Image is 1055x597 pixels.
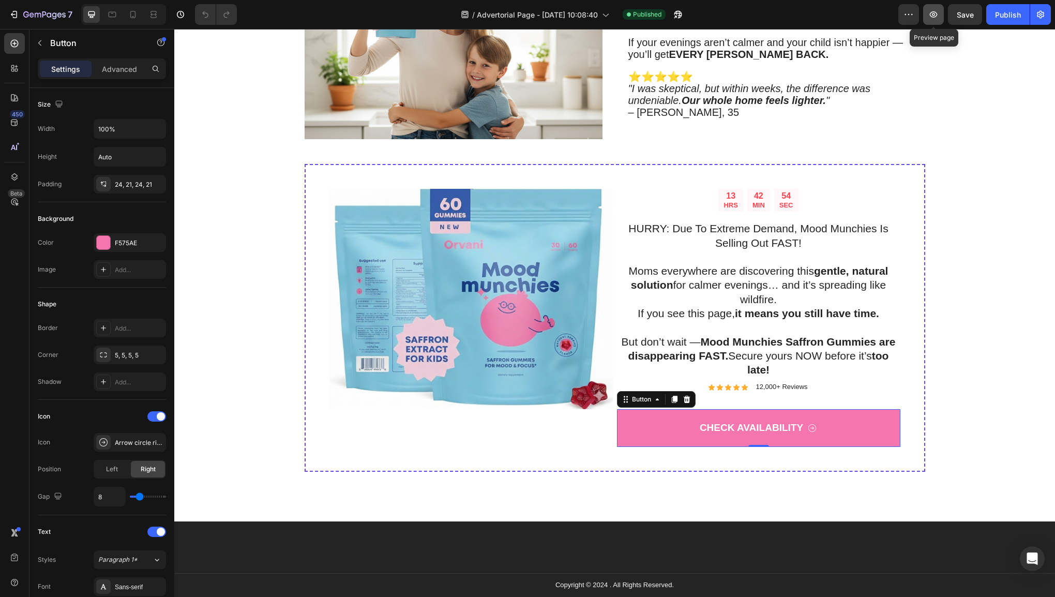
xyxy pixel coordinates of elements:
[10,110,25,118] div: 450
[472,9,475,20] span: /
[51,64,80,74] p: Settings
[38,214,73,223] div: Background
[38,238,54,247] div: Color
[456,366,479,375] div: Button
[477,9,598,20] span: Advertorial Page - [DATE] 10:08:40
[8,189,25,198] div: Beta
[195,4,237,25] div: Undo/Redo
[94,120,165,138] input: Auto
[38,98,65,112] div: Size
[995,9,1021,20] div: Publish
[94,550,166,569] button: Paragraph 1*
[549,162,563,173] div: 13
[38,438,50,447] div: Icon
[986,4,1030,25] button: Publish
[50,37,138,49] p: Button
[38,265,56,274] div: Image
[454,8,729,31] span: If your evenings aren’t calmer and your child isn’t happier — you’ll get
[38,465,61,474] div: Position
[94,147,165,166] input: Auto
[115,378,163,387] div: Add...
[115,265,163,275] div: Add...
[444,306,725,348] p: But don’t wait — Secure yours NOW before it’s
[155,160,439,380] img: gempages_583982850819228483-f8100668-62ce-409b-b1d4-e6728d2994ce.png
[38,323,58,333] div: Border
[525,393,629,406] p: CHECK AVAILABILITY
[549,172,563,181] p: HRS
[38,124,55,133] div: Width
[115,238,163,248] div: F575AE
[115,583,163,592] div: Sans-serif
[444,192,725,221] p: HURRY: Due To Extreme Demand, Mood Munchies Is Selling Out FAST!
[94,487,125,506] input: Auto
[454,42,519,53] span: ⭐⭐⭐⭐⭐
[507,66,652,77] strong: Our whole home feels lighter.
[605,162,619,173] div: 54
[633,10,661,19] span: Published
[38,300,56,309] div: Shape
[38,555,56,564] div: Styles
[68,8,72,21] p: 7
[38,490,64,504] div: Gap
[131,552,750,561] p: Copyright © 2024 . All Rights Reserved.
[443,380,726,418] a: CHECK AVAILABILITY
[38,527,51,536] div: Text
[454,307,721,333] strong: Mood Munchies Saffron Gummies are disappearing FAST.
[38,377,62,386] div: Shadow
[444,235,725,277] p: Moms everywhere are discovering this for calmer evenings… and it’s spreading like wildfire.
[561,278,705,290] strong: it means you still have time.
[141,465,156,474] span: Right
[454,78,565,89] span: – [PERSON_NAME], 35
[115,324,163,333] div: Add...
[581,354,633,363] p: 12,000+ Reviews
[1020,546,1045,571] div: Open Intercom Messenger
[98,555,138,564] span: Paragraph 1*
[38,582,51,591] div: Font
[578,172,591,181] p: MIN
[174,29,1055,597] iframe: Design area
[4,4,77,25] button: 7
[115,438,163,447] div: Arrow circle right light
[38,412,50,421] div: Icon
[957,10,974,19] span: Save
[102,64,137,74] p: Advanced
[578,162,591,173] div: 42
[444,277,725,291] p: If you see this page,
[454,54,696,77] i: "I was skeptical, but within weeks, the difference was undeniable. "
[494,20,654,31] strong: EVERY [PERSON_NAME] BACK.
[38,152,57,161] div: Height
[106,465,118,474] span: Left
[115,180,163,189] div: 24, 21, 24, 21
[115,351,163,360] div: 5, 5, 5, 5
[38,350,58,360] div: Corner
[38,180,62,189] div: Padding
[948,4,982,25] button: Save
[605,172,619,181] p: SEC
